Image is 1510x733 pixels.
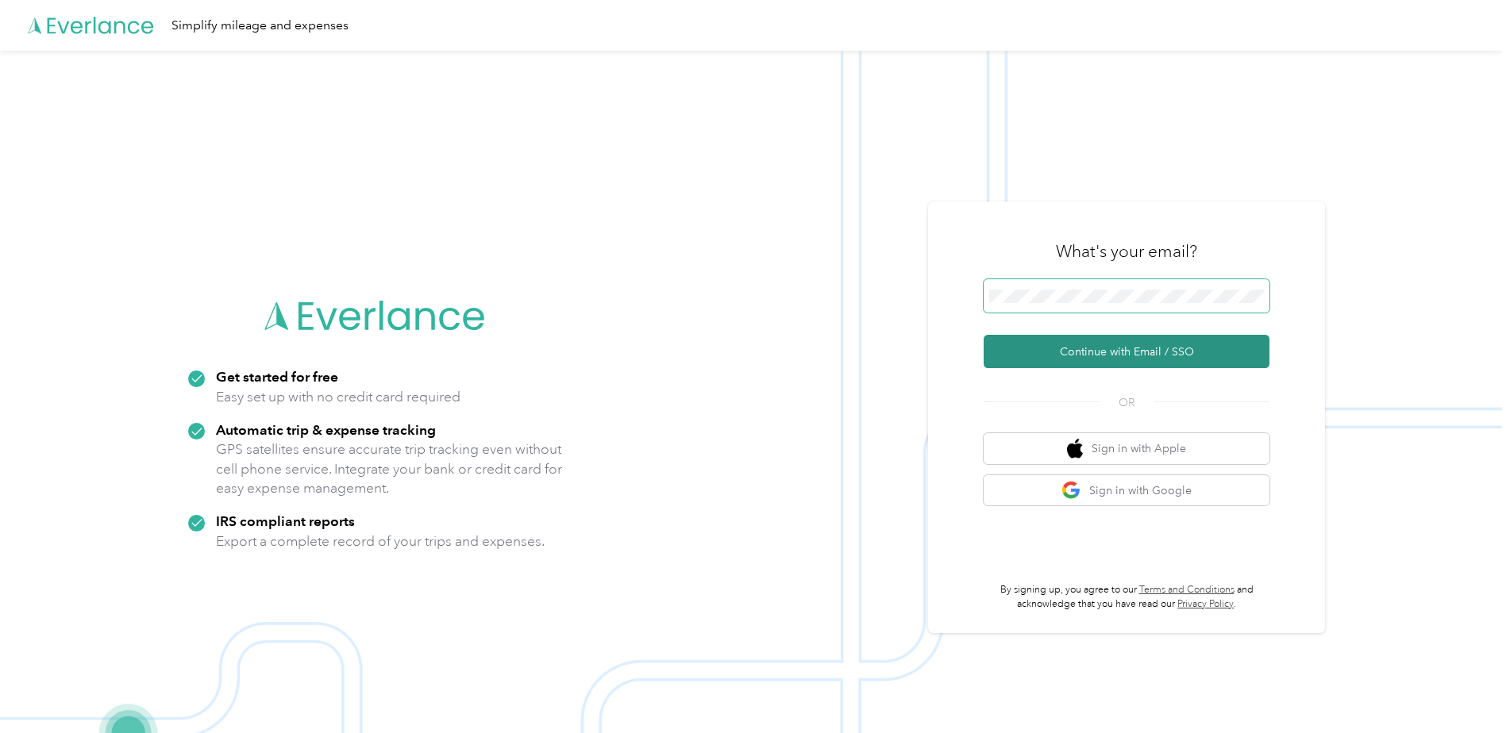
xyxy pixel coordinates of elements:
[1139,584,1235,596] a: Terms and Conditions
[1177,598,1234,610] a: Privacy Policy
[216,439,563,498] p: GPS satellites ensure accurate trip tracking even without cell phone service. Integrate your bank...
[984,433,1269,464] button: apple logoSign in with Apple
[1056,240,1197,263] h3: What's your email?
[1061,481,1081,501] img: google logo
[216,368,338,385] strong: Get started for free
[216,532,545,551] p: Export a complete record of your trips and expenses.
[984,583,1269,611] p: By signing up, you agree to our and acknowledge that you have read our .
[984,335,1269,368] button: Continue with Email / SSO
[1067,439,1083,459] img: apple logo
[216,421,436,438] strong: Automatic trip & expense tracking
[171,16,349,36] div: Simplify mileage and expenses
[216,387,460,407] p: Easy set up with no credit card required
[984,475,1269,506] button: google logoSign in with Google
[1099,394,1154,411] span: OR
[216,512,355,529] strong: IRS compliant reports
